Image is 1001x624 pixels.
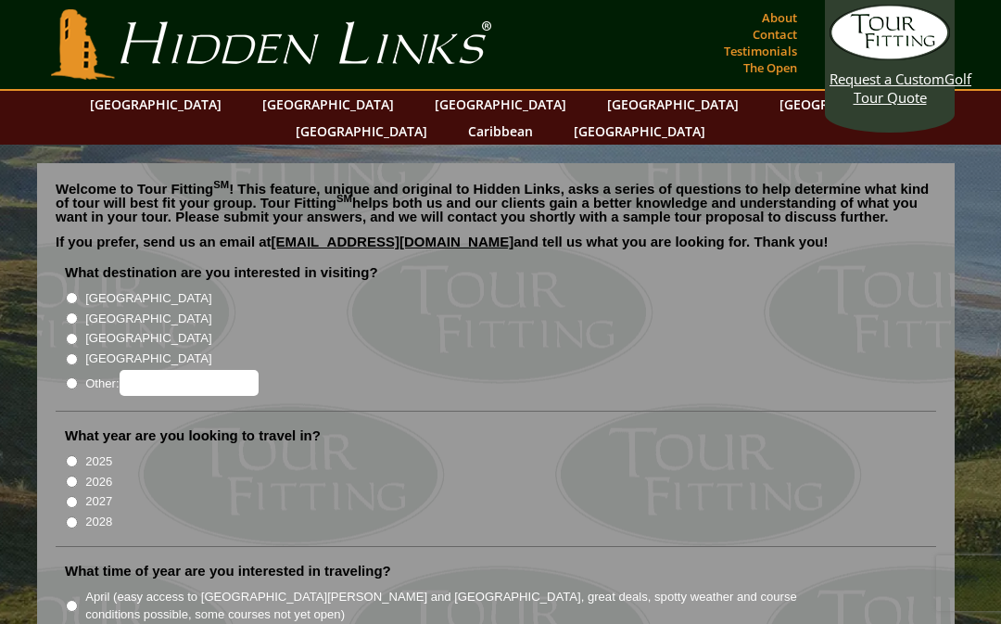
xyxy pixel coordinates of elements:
p: Welcome to Tour Fitting ! This feature, unique and original to Hidden Links, asks a series of que... [56,182,936,223]
input: Other: [120,370,259,396]
a: [GEOGRAPHIC_DATA] [425,91,576,118]
label: What year are you looking to travel in? [65,427,321,445]
p: If you prefer, send us an email at and tell us what you are looking for. Thank you! [56,235,936,262]
a: [GEOGRAPHIC_DATA] [286,118,437,145]
a: Request a CustomGolf Tour Quote [830,5,950,107]
label: [GEOGRAPHIC_DATA] [85,289,211,308]
label: What destination are you interested in visiting? [65,263,378,282]
label: What time of year are you interested in traveling? [65,562,391,580]
a: Caribbean [459,118,542,145]
a: Testimonials [719,38,802,64]
a: [EMAIL_ADDRESS][DOMAIN_NAME] [272,234,514,249]
a: Contact [748,21,802,47]
label: April (easy access to [GEOGRAPHIC_DATA][PERSON_NAME] and [GEOGRAPHIC_DATA], great deals, spotty w... [85,588,830,624]
a: The Open [739,55,802,81]
label: [GEOGRAPHIC_DATA] [85,310,211,328]
label: 2026 [85,473,112,491]
a: [GEOGRAPHIC_DATA] [770,91,920,118]
a: [GEOGRAPHIC_DATA] [81,91,231,118]
sup: SM [213,179,229,190]
label: [GEOGRAPHIC_DATA] [85,329,211,348]
label: 2027 [85,492,112,511]
a: About [757,5,802,31]
label: 2025 [85,452,112,471]
label: [GEOGRAPHIC_DATA] [85,350,211,368]
span: Request a Custom [830,70,944,88]
label: 2028 [85,513,112,531]
label: Other: [85,370,258,396]
a: [GEOGRAPHIC_DATA] [598,91,748,118]
a: [GEOGRAPHIC_DATA] [253,91,403,118]
sup: SM [336,193,352,204]
a: [GEOGRAPHIC_DATA] [564,118,715,145]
